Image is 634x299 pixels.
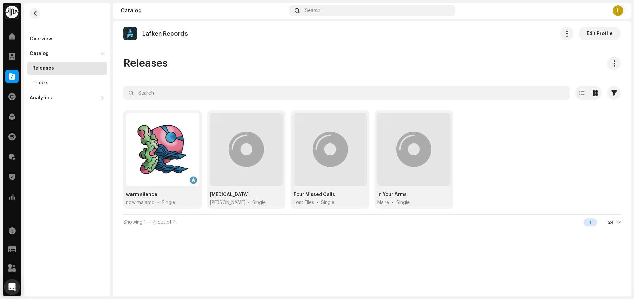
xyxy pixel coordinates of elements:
re-m-nav-item: Releases [27,62,107,75]
div: L [613,5,623,16]
div: Single [252,199,266,206]
div: Releases [32,66,54,71]
re-m-nav-item: Overview [27,32,107,46]
div: Catalog [121,8,286,13]
span: • [317,199,318,206]
div: Overview [30,36,52,42]
div: warm silence [126,191,157,198]
button: Edit Profile [579,27,621,40]
span: Showing 1 — 4 out of 4 [123,220,176,225]
p: Lafken Records [142,30,188,37]
div: In Your Arms [377,191,407,198]
re-m-nav-dropdown: Catalog [27,47,107,90]
div: 1 [584,218,597,226]
span: • [248,199,250,206]
div: Single [162,199,175,206]
img: 0f74c21f-6d1c-4dbc-9196-dbddad53419e [5,5,19,19]
span: Lost Files [294,199,314,206]
span: Maire [377,199,389,206]
div: Single [396,199,410,206]
re-m-nav-item: Tracks [27,76,107,90]
div: Single [321,199,334,206]
span: Releases [123,57,168,70]
div: Tracks [32,80,49,86]
span: Search [305,8,320,13]
div: Open Intercom Messenger [4,279,20,295]
re-m-nav-dropdown: Analytics [27,91,107,105]
span: • [392,199,393,206]
span: nowimalamp [126,199,155,206]
span: • [157,199,159,206]
span: Edit Profile [587,27,613,40]
span: Julián Aponte [210,199,245,206]
img: 6bb733fe-ae3e-4dfc-a51e-40768fa8043e [123,27,137,40]
div: 24 [608,220,614,225]
div: Four Missed Calls [294,191,335,198]
div: Analytics [30,95,52,101]
input: Search [123,86,570,100]
div: Catalog [30,51,49,56]
div: Serotonin [210,191,249,198]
